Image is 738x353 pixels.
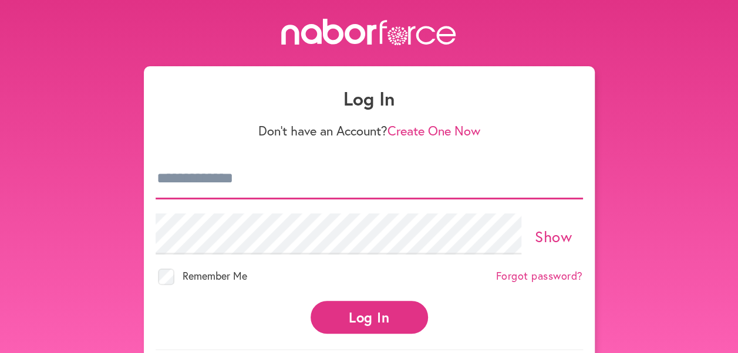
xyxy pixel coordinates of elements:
a: Create One Now [387,122,480,139]
a: Forgot password? [496,270,583,283]
span: Remember Me [183,269,247,283]
a: Show [535,226,572,246]
h1: Log In [156,87,583,110]
p: Don't have an Account? [156,123,583,138]
button: Log In [311,301,428,333]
